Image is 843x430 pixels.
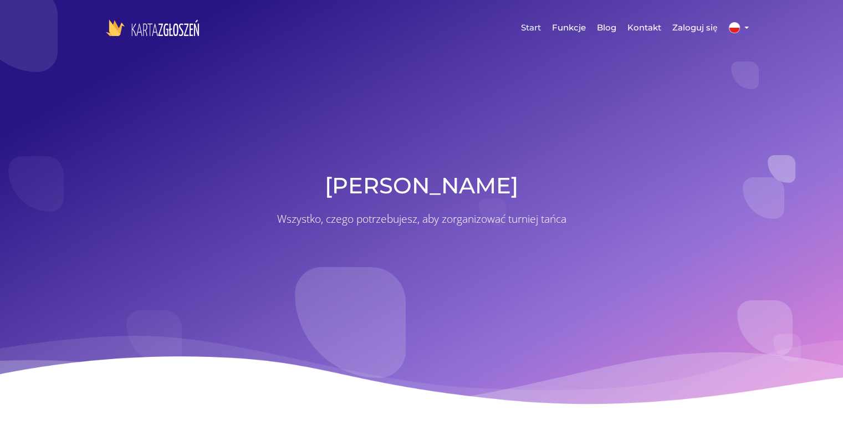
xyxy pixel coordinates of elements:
[106,199,738,239] p: Wszystko, czego potrzebujesz, aby zorganizować turniej tańca
[106,19,200,36] img: logo
[729,22,740,33] img: language pl
[106,172,738,199] h1: [PERSON_NAME]
[622,11,667,44] a: Kontakt
[515,11,546,44] a: Start
[546,11,591,44] a: Funkcje
[591,11,622,44] a: Blog
[667,11,723,44] a: Zaloguj się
